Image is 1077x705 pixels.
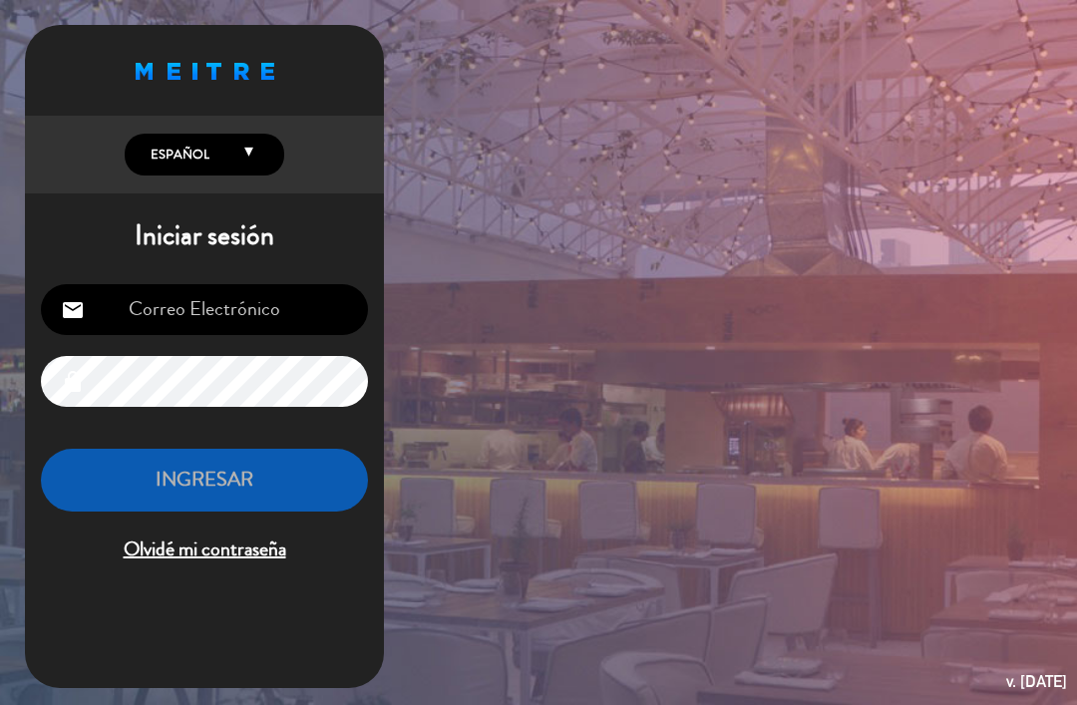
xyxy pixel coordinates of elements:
i: email [61,298,85,322]
input: Correo Electrónico [41,284,368,335]
span: Español [146,145,209,165]
i: lock [61,370,85,394]
button: INGRESAR [41,449,368,512]
img: MEITRE [136,63,274,80]
div: v. [DATE] [1006,668,1067,695]
h1: Iniciar sesión [25,219,384,253]
span: Olvidé mi contraseña [41,533,368,566]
